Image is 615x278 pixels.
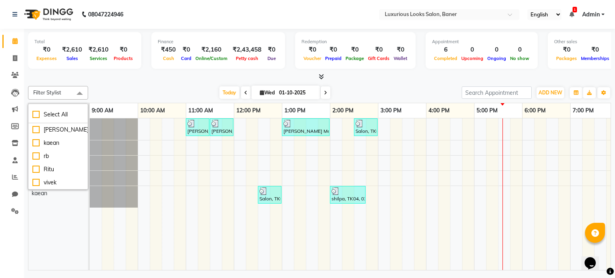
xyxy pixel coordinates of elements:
[366,56,392,61] span: Gift Cards
[85,45,112,54] div: ₹2,610
[426,105,452,116] a: 4:00 PM
[508,45,531,54] div: 0
[582,10,600,19] span: Admin
[112,56,135,61] span: Products
[485,45,508,54] div: 0
[219,86,239,99] span: Today
[193,56,229,61] span: Online/Custom
[579,56,611,61] span: Memberships
[378,105,404,116] a: 3:00 PM
[432,56,459,61] span: Completed
[59,45,85,54] div: ₹2,610
[331,187,365,202] div: shilpa, TK04, 02:00 PM-02:45 PM, Hair Cut - Senior Stylist - [DEMOGRAPHIC_DATA]
[277,87,317,99] input: 2025-10-01
[259,187,281,202] div: Salon, TK03, 12:30 PM-01:00 PM, Hair Cut - [PERSON_NAME] Trim
[179,45,193,54] div: ₹0
[34,45,59,54] div: ₹0
[32,139,84,147] div: kaean
[265,45,279,54] div: ₹0
[32,178,84,187] div: vivek
[258,90,277,96] span: Wed
[323,56,344,61] span: Prepaid
[301,56,323,61] span: Voucher
[32,110,84,119] div: Select All
[186,105,215,116] a: 11:00 AM
[392,56,409,61] span: Wallet
[508,56,531,61] span: No show
[392,45,409,54] div: ₹0
[330,105,356,116] a: 2:00 PM
[158,38,279,45] div: Finance
[579,45,611,54] div: ₹0
[34,56,59,61] span: Expenses
[32,152,84,160] div: rb
[355,120,377,135] div: Salon, TK05, 02:30 PM-03:00 PM, Women Regular Waxing - Full Legs
[581,246,607,270] iframe: chat widget
[32,190,47,197] span: kaean
[485,56,508,61] span: Ongoing
[33,89,61,96] span: Filter Stylist
[283,120,329,135] div: [PERSON_NAME] Meshail, TK02, 01:00 PM-02:00 PM, Manicure and Pedicure - Exfoliating Pedicure
[90,105,115,116] a: 9:00 AM
[539,90,562,96] span: ADD NEW
[432,45,459,54] div: 6
[554,56,579,61] span: Packages
[569,11,574,18] a: 1
[323,45,344,54] div: ₹0
[571,105,596,116] a: 7:00 PM
[138,105,167,116] a: 10:00 AM
[234,56,260,61] span: Petty cash
[554,45,579,54] div: ₹0
[64,56,80,61] span: Sales
[474,105,500,116] a: 5:00 PM
[179,56,193,61] span: Card
[20,3,75,26] img: logo
[573,7,577,12] span: 1
[301,38,409,45] div: Redemption
[229,45,265,54] div: ₹2,43,458
[459,45,485,54] div: 0
[34,38,135,45] div: Total
[88,56,109,61] span: Services
[459,56,485,61] span: Upcoming
[211,120,233,135] div: [PERSON_NAME] Meshail, TK01, 11:30 AM-12:00 PM, Women Regular Waxing - Full Arms
[366,45,392,54] div: ₹0
[432,38,531,45] div: Appointment
[265,56,278,61] span: Due
[344,45,366,54] div: ₹0
[158,45,179,54] div: ₹450
[344,56,366,61] span: Package
[187,120,209,135] div: [PERSON_NAME] Meshail, TK01, 11:00 AM-11:30 AM, Women Regular Waxing - Full Arms
[282,105,307,116] a: 1:00 PM
[112,45,135,54] div: ₹0
[88,3,123,26] b: 08047224946
[32,126,84,134] div: [PERSON_NAME]
[234,105,263,116] a: 12:00 PM
[523,105,548,116] a: 6:00 PM
[32,165,84,174] div: Ritu
[301,45,323,54] div: ₹0
[193,45,229,54] div: ₹2,160
[161,56,176,61] span: Cash
[462,86,532,99] input: Search Appointment
[537,87,564,98] button: ADD NEW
